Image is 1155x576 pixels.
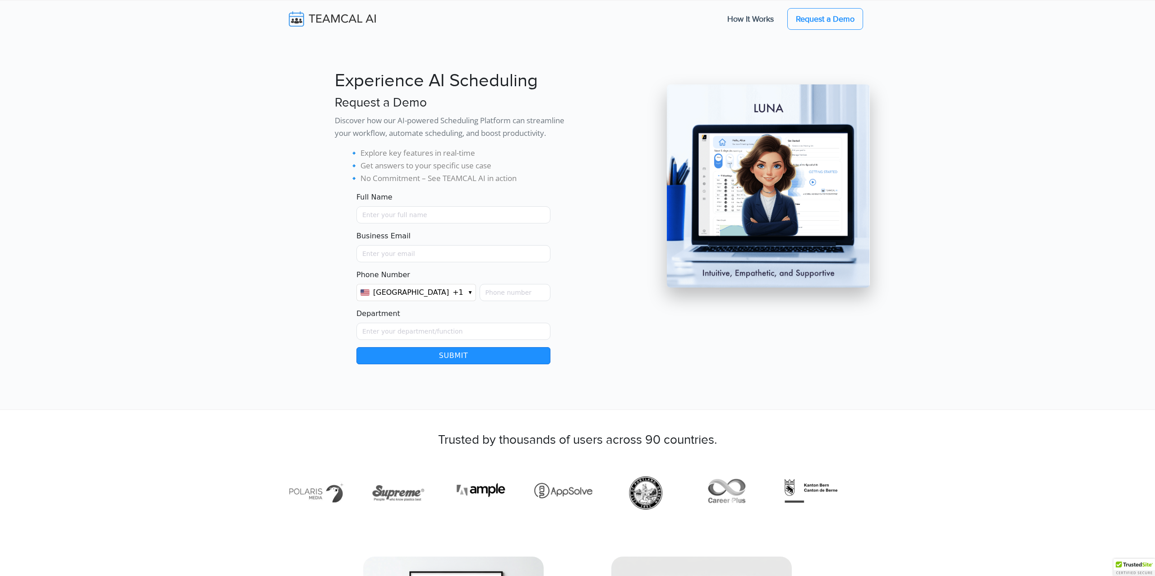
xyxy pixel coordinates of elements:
[718,9,783,28] a: How It Works
[284,473,345,513] img: http-den-ev.de-.png
[453,287,463,298] span: +1
[360,289,370,296] img: United States flag
[532,473,593,513] img: https-appsolve.com-%E2%80%931.png
[469,288,472,297] span: ▾
[667,84,870,288] img: pic
[780,473,841,513] img: https-www.be.ch-de-start.html.png
[449,473,510,513] img: https-ample.co.in-.png
[373,287,449,298] span: [GEOGRAPHIC_DATA]
[1113,559,1155,576] div: TrustedSite Certified
[356,206,550,223] input: Name must only contain letters and spaces
[356,231,411,242] label: Business Email
[356,192,393,203] label: Full Name
[697,473,758,513] img: https-careerpluscanada.com-.png
[356,269,410,280] label: Phone Number
[285,432,870,448] h3: Trusted by thousands of users across 90 countries.
[862,473,923,513] img: https-biotech-net.com-.png
[356,347,550,364] button: Submit
[614,473,675,513] img: https-www.portland.gov-.png
[356,284,476,301] button: [GEOGRAPHIC_DATA] +1 ▾
[335,70,572,92] h1: Experience AI Scheduling
[335,95,572,111] h3: Request a Demo
[349,159,572,172] li: 🔹 Get answers to your specific use case
[349,147,572,159] li: 🔹 Explore key features in real-time
[356,308,400,319] label: Department
[787,8,863,30] a: Request a Demo
[335,114,572,139] p: Discover how our AI-powered Scheduling Platform can streamline your workflow, automate scheduling...
[480,284,550,301] input: Phone number
[367,473,428,513] img: http-supreme.co.in-%E2%80%931.png
[356,245,550,262] input: Enter your email
[349,172,572,185] li: 🔹 No Commitment – See TEAMCAL AI in action
[356,323,550,340] input: Enter your department/function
